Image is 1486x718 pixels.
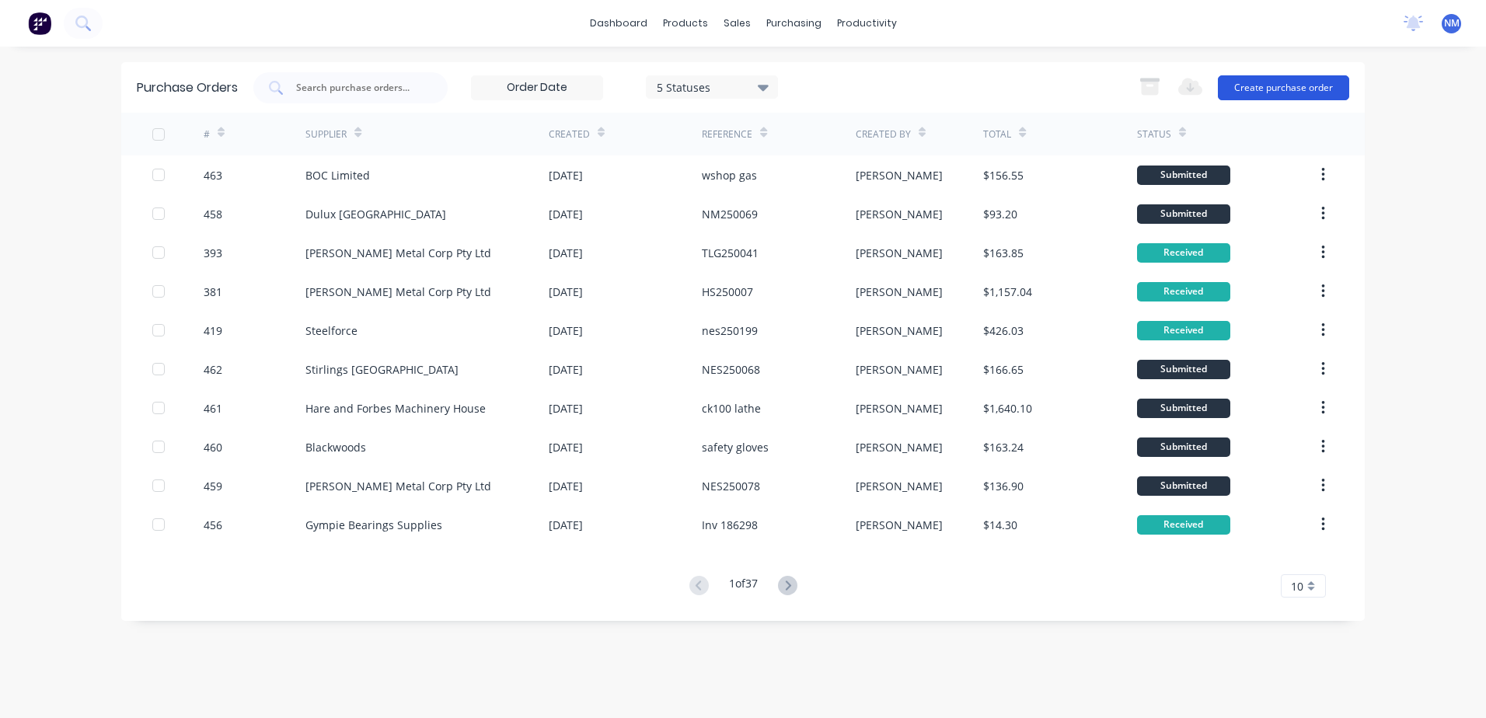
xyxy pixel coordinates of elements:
div: Submitted [1137,204,1230,224]
div: 458 [204,206,222,222]
a: dashboard [582,12,655,35]
div: TLG250041 [702,245,759,261]
div: $1,640.10 [983,400,1032,417]
div: [PERSON_NAME] [856,439,943,455]
div: 462 [204,361,222,378]
div: [PERSON_NAME] [856,167,943,183]
div: Inv 186298 [702,517,758,533]
img: Factory [28,12,51,35]
span: 10 [1291,578,1303,594]
div: [PERSON_NAME] [856,478,943,494]
div: Received [1137,515,1230,535]
div: 393 [204,245,222,261]
div: # [204,127,210,141]
div: 5 Statuses [657,78,768,95]
div: 456 [204,517,222,533]
div: Stirlings [GEOGRAPHIC_DATA] [305,361,459,378]
div: Created By [856,127,911,141]
div: 460 [204,439,222,455]
div: productivity [829,12,905,35]
div: $163.24 [983,439,1024,455]
div: Steelforce [305,322,358,339]
div: ck100 lathe [702,400,761,417]
input: Order Date [472,76,602,99]
div: Supplier [305,127,347,141]
div: Dulux [GEOGRAPHIC_DATA] [305,206,446,222]
div: $1,157.04 [983,284,1032,300]
div: [DATE] [549,167,583,183]
div: NES250068 [702,361,760,378]
button: Create purchase order [1218,75,1349,100]
div: $156.55 [983,167,1024,183]
div: [PERSON_NAME] [856,322,943,339]
div: Submitted [1137,399,1230,418]
input: Search purchase orders... [295,80,424,96]
div: purchasing [759,12,829,35]
div: [PERSON_NAME] Metal Corp Pty Ltd [305,284,491,300]
div: $163.85 [983,245,1024,261]
div: Received [1137,243,1230,263]
div: Gympie Bearings Supplies [305,517,442,533]
div: safety gloves [702,439,769,455]
div: Created [549,127,590,141]
div: sales [716,12,759,35]
div: Submitted [1137,437,1230,457]
div: [PERSON_NAME] [856,361,943,378]
div: [DATE] [549,322,583,339]
div: nes250199 [702,322,758,339]
div: HS250007 [702,284,753,300]
div: 1 of 37 [729,575,758,598]
div: [DATE] [549,206,583,222]
div: Hare and Forbes Machinery House [305,400,486,417]
div: Submitted [1137,476,1230,496]
div: $93.20 [983,206,1017,222]
div: products [655,12,716,35]
div: Reference [702,127,752,141]
div: Received [1137,321,1230,340]
div: Blackwoods [305,439,366,455]
div: [PERSON_NAME] [856,245,943,261]
div: BOC Limited [305,167,370,183]
div: [PERSON_NAME] [856,517,943,533]
div: $14.30 [983,517,1017,533]
div: 461 [204,400,222,417]
div: NM250069 [702,206,758,222]
div: $426.03 [983,322,1024,339]
div: 459 [204,478,222,494]
div: [PERSON_NAME] [856,400,943,417]
span: NM [1444,16,1460,30]
div: Submitted [1137,166,1230,185]
div: [DATE] [549,517,583,533]
div: [PERSON_NAME] [856,284,943,300]
div: $166.65 [983,361,1024,378]
div: $136.90 [983,478,1024,494]
div: 419 [204,322,222,339]
div: [DATE] [549,245,583,261]
div: [PERSON_NAME] [856,206,943,222]
div: 381 [204,284,222,300]
div: [DATE] [549,400,583,417]
div: [DATE] [549,478,583,494]
div: [DATE] [549,361,583,378]
div: [DATE] [549,439,583,455]
div: Status [1137,127,1171,141]
div: Submitted [1137,360,1230,379]
div: Total [983,127,1011,141]
div: Received [1137,282,1230,301]
div: [DATE] [549,284,583,300]
div: NES250078 [702,478,760,494]
div: Purchase Orders [137,78,238,97]
div: wshop gas [702,167,757,183]
div: 463 [204,167,222,183]
div: [PERSON_NAME] Metal Corp Pty Ltd [305,245,491,261]
div: [PERSON_NAME] Metal Corp Pty Ltd [305,478,491,494]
